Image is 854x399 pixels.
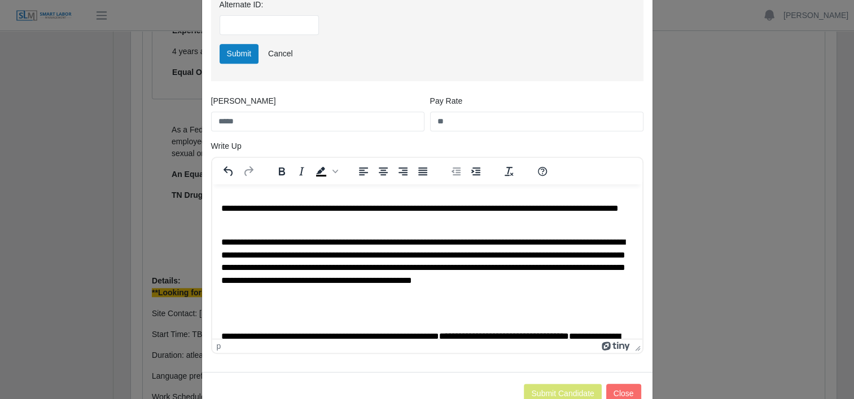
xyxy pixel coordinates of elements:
[430,95,463,107] label: Pay Rate
[292,163,311,179] button: Italic
[211,95,276,107] label: [PERSON_NAME]
[500,163,519,179] button: Clear formatting
[602,342,630,351] a: Powered by Tiny
[217,342,221,351] div: p
[261,44,300,64] a: Cancel
[630,339,642,353] div: Press the Up and Down arrow keys to resize the editor.
[466,163,485,179] button: Increase indent
[220,44,259,64] button: Submit
[354,163,373,179] button: Align left
[393,163,413,179] button: Align right
[533,163,552,179] button: Help
[312,163,340,179] div: Background color Black
[374,163,393,179] button: Align center
[212,184,642,339] iframe: Rich Text Area
[413,163,432,179] button: Justify
[272,163,291,179] button: Bold
[239,163,258,179] button: Redo
[219,163,238,179] button: Undo
[446,163,466,179] button: Decrease indent
[211,140,242,152] label: Write Up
